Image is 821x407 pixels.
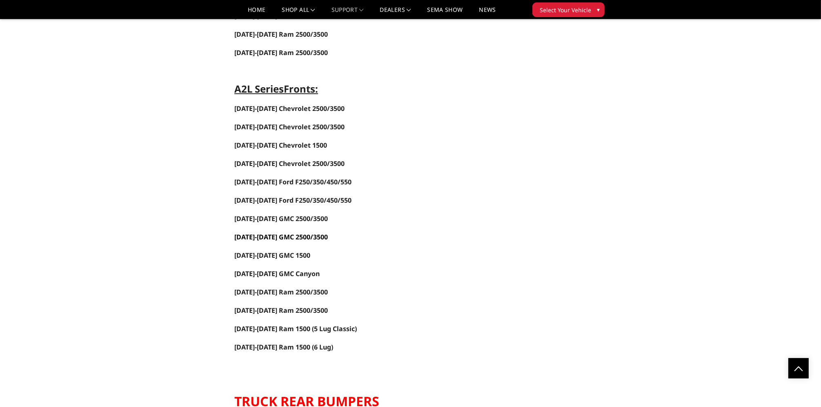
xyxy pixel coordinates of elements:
[234,288,328,296] a: [DATE]-[DATE] Ram 2500/3500
[234,269,320,278] a: [DATE]-[DATE] GMC Canyon
[282,7,315,19] a: shop all
[780,368,821,407] iframe: Chat Widget
[540,6,592,14] span: Select Your Vehicle
[234,11,328,20] span: [DATE]-[DATE] GMC 2500/3500
[234,232,328,241] a: [DATE]-[DATE] GMC 2500/3500
[234,12,328,20] a: [DATE]-[DATE] GMC 2500/3500
[234,343,333,352] a: [DATE]-[DATE] Ram 1500 (6 Lug)
[234,178,352,186] a: [DATE]-[DATE] Ford F250/350/450/550
[248,7,265,19] a: Home
[234,197,352,204] a: [DATE]-[DATE] Ford F250/350/450/550
[234,324,314,333] span: [DATE]-[DATE] Ram 1500 (
[597,5,600,14] span: ▾
[234,251,310,260] a: [DATE]-[DATE] GMC 1500
[380,7,411,19] a: Dealers
[332,7,364,19] a: Support
[234,30,328,39] a: [DATE]-[DATE] Ram 2500/3500
[234,49,328,57] a: [DATE]-[DATE] Ram 2500/3500
[234,122,345,131] a: [DATE]-[DATE] Chevrolet 2500/3500
[234,196,352,205] span: [DATE]-[DATE] Ford F250/350/450/550
[284,82,315,95] strong: Fronts
[234,48,328,57] span: [DATE]-[DATE] Ram 2500/3500
[234,141,327,150] a: [DATE]-[DATE] Chevrolet 1500
[532,2,605,17] button: Select Your Vehicle
[234,104,345,113] a: [DATE]-[DATE] Chevrolet 2500/3500
[314,324,357,333] span: 5 Lug Classic)
[479,7,496,19] a: News
[234,325,357,333] a: [DATE]-[DATE] Ram 1500 (5 Lug Classic)
[234,306,328,315] a: [DATE]-[DATE] Ram 2500/3500
[234,214,328,223] a: [DATE]-[DATE] GMC 2500/3500
[427,7,463,19] a: SEMA Show
[234,159,345,168] a: [DATE]-[DATE] Chevrolet 2500/3500
[788,358,809,378] a: Click to Top
[234,82,318,95] strong: A2L Series :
